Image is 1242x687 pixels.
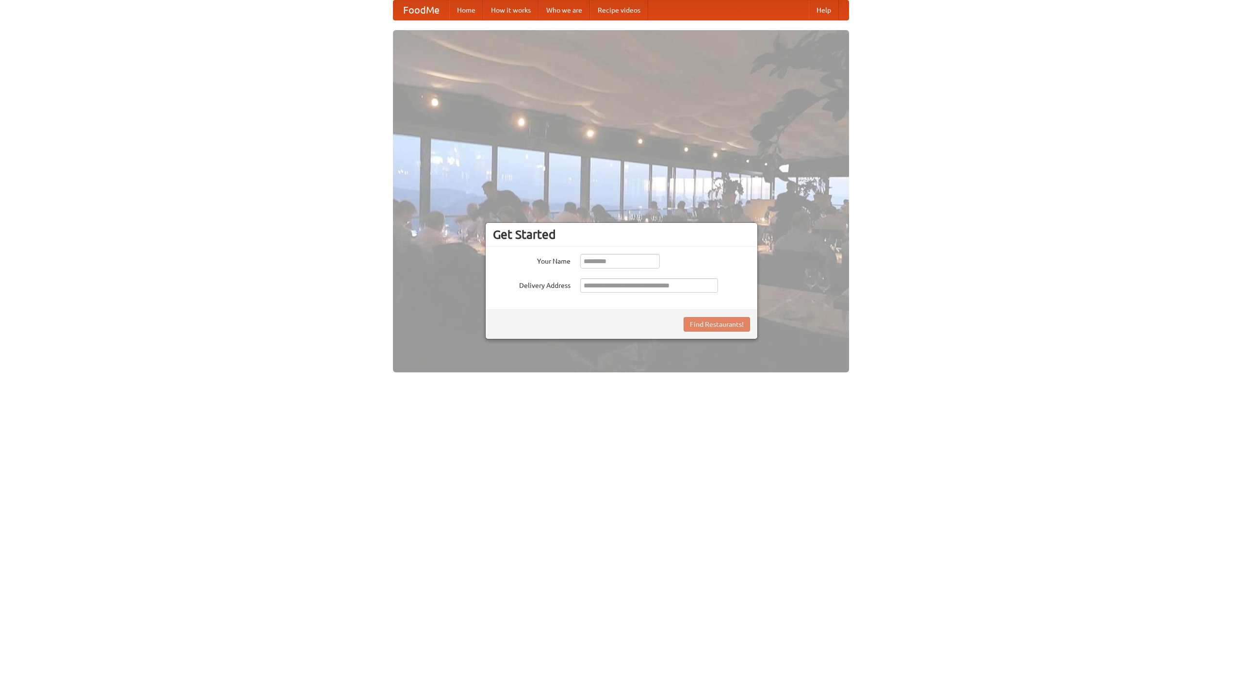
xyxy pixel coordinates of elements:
h3: Get Started [493,227,750,242]
a: FoodMe [393,0,449,20]
button: Find Restaurants! [684,317,750,332]
a: How it works [483,0,539,20]
a: Help [809,0,839,20]
a: Who we are [539,0,590,20]
a: Home [449,0,483,20]
a: Recipe videos [590,0,648,20]
label: Delivery Address [493,278,571,290]
label: Your Name [493,254,571,266]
